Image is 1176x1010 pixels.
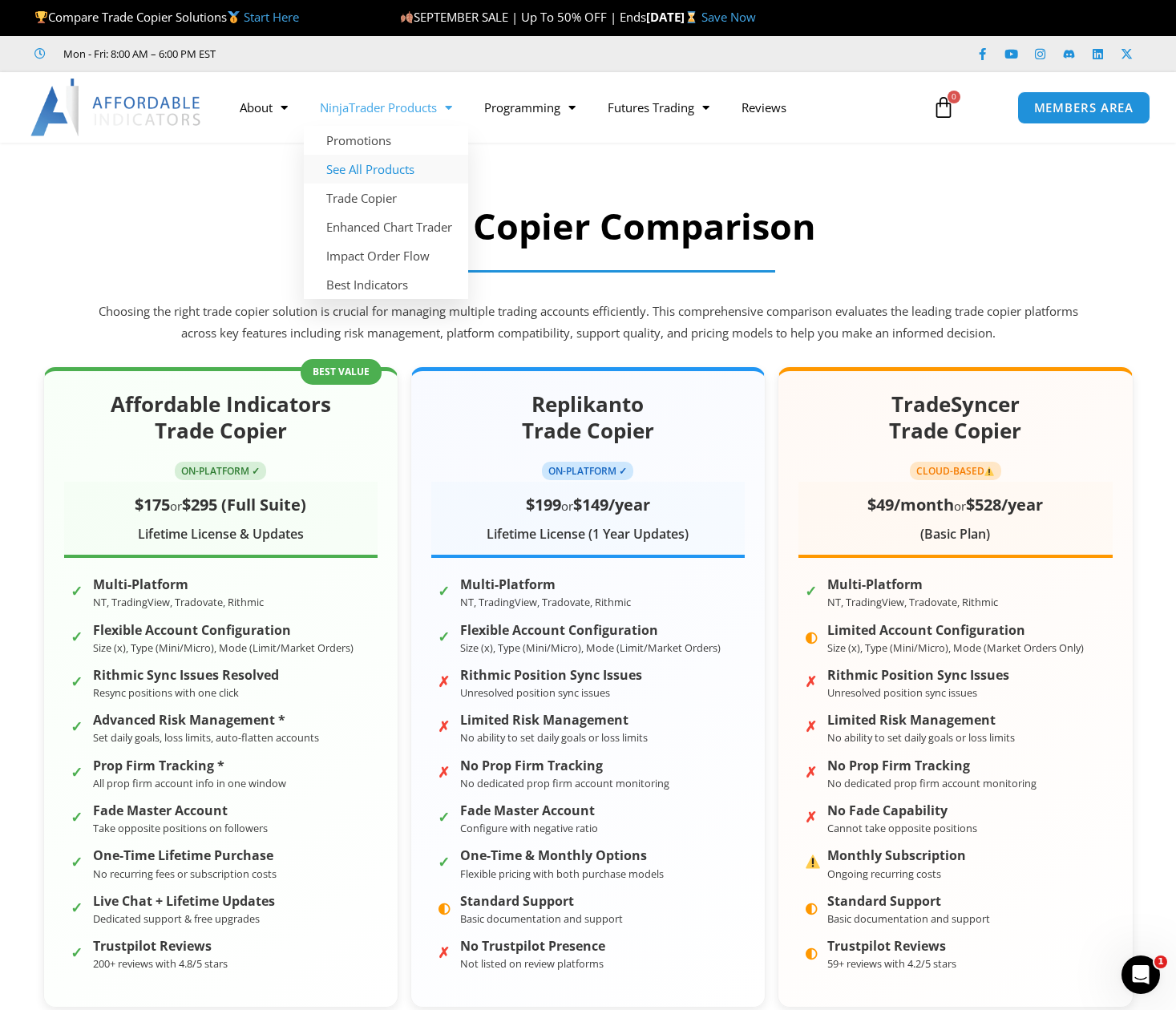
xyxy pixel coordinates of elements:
span: $199 [526,494,561,515]
span: SEPTEMBER SALE | Up To 50% OFF | Ends [400,9,646,25]
small: Set daily goals, loss limits, auto-flatten accounts [93,730,319,745]
ul: NinjaTrader Products [304,126,468,299]
small: NT, TradingView, Tradovate, Rithmic [93,595,264,609]
strong: Trustpilot Reviews [93,939,228,954]
small: All prop firm account info in one window [93,776,286,790]
span: ✗ [805,804,819,818]
img: 🏆 [35,11,47,23]
strong: Flexible Account Configuration [460,623,721,638]
span: $528/year [966,494,1043,515]
small: Size (x), Type (Mini/Micro), Mode (Limit/Market Orders) [460,640,721,655]
span: $49/month [867,494,954,515]
strong: Limited Account Configuration [827,623,1084,638]
strong: Trustpilot Reviews [827,939,956,954]
small: 200+ reviews with 4.8/5 stars [93,956,228,971]
small: Basic documentation and support [827,911,990,926]
span: ✓ [71,669,85,683]
span: ✓ [438,624,452,638]
strong: No Prop Firm Tracking [460,758,669,774]
span: ✓ [71,895,85,909]
h2: Replikanto Trade Copier [431,391,745,446]
a: Trade Copier [304,184,468,212]
strong: Fade Master Account [93,803,268,818]
img: 🥇 [228,11,240,23]
strong: Fade Master Account [460,803,598,818]
strong: Rithmic Position Sync Issues [460,668,642,683]
strong: Standard Support [460,894,623,909]
span: ✓ [438,849,452,863]
strong: Limited Risk Management [827,713,1015,728]
div: (Basic Plan) [798,523,1112,547]
a: NinjaTrader Products [304,89,468,126]
span: ✗ [805,713,819,728]
small: Basic documentation and support [460,911,623,926]
strong: Live Chat + Lifetime Updates [93,894,275,909]
span: $175 [135,494,170,515]
img: ⚠ [806,854,820,869]
img: ⚠ [984,467,994,476]
strong: Advanced Risk Management * [93,713,319,728]
span: ✗ [438,713,452,728]
a: See All Products [304,155,468,184]
nav: Menu [224,89,918,126]
strong: [DATE] [646,9,701,25]
small: Take opposite positions on followers [93,821,268,835]
span: $295 (Full Suite) [182,494,306,515]
span: $149/year [573,494,650,515]
small: Ongoing recurring costs [827,867,941,881]
div: Lifetime License (1 Year Updates) [431,523,745,547]
span: 0 [948,91,960,103]
h2: Affordable Indicators Trade Copier [64,391,378,446]
small: 59+ reviews with 4.2/5 stars [827,956,956,971]
span: ✓ [71,578,85,592]
a: Programming [468,89,592,126]
small: Unresolved position sync issues [460,685,610,700]
span: ◐ [805,624,819,638]
a: 0 [908,84,979,131]
span: ✗ [438,669,452,683]
a: Start Here [244,9,299,25]
a: MEMBERS AREA [1017,91,1151,124]
strong: Multi-Platform [460,577,631,592]
a: Reviews [725,89,802,126]
span: ON-PLATFORM ✓ [542,462,633,480]
h2: TradeSyncer Trade Copier [798,391,1112,446]
small: No dedicated prop firm account monitoring [460,776,669,790]
strong: Multi-Platform [827,577,998,592]
small: NT, TradingView, Tradovate, Rithmic [460,595,631,609]
small: No recurring fees or subscription costs [93,867,277,881]
div: Lifetime License & Updates [64,523,378,547]
a: Futures Trading [592,89,725,126]
span: ✓ [71,804,85,818]
div: or [64,490,378,519]
span: ✓ [71,759,85,774]
a: Promotions [304,126,468,155]
small: Resync positions with one click [93,685,239,700]
a: About [224,89,304,126]
small: NT, TradingView, Tradovate, Rithmic [827,595,998,609]
span: ✓ [805,578,819,592]
strong: Limited Risk Management [460,713,648,728]
span: 1 [1154,955,1167,968]
small: Unresolved position sync issues [827,685,977,700]
div: or [431,490,745,519]
strong: One-Time Lifetime Purchase [93,848,277,863]
img: 🍂 [401,11,413,23]
span: ✓ [71,624,85,638]
strong: No Prop Firm Tracking [827,758,1037,774]
span: ✓ [71,939,85,954]
strong: Prop Firm Tracking * [93,758,286,774]
p: Choosing the right trade copier solution is crucial for managing multiple trading accounts effici... [95,301,1081,345]
iframe: Intercom live chat [1121,955,1160,994]
span: ON-PLATFORM ✓ [175,462,266,480]
iframe: Customer reviews powered by Trustpilot [238,46,479,62]
img: LogoAI | Affordable Indicators – NinjaTrader [30,79,203,136]
strong: Multi-Platform [93,577,264,592]
small: Configure with negative ratio [460,821,598,835]
strong: Standard Support [827,894,990,909]
strong: Rithmic Position Sync Issues [827,668,1009,683]
small: Not listed on review platforms [460,956,604,971]
small: No dedicated prop firm account monitoring [827,776,1037,790]
span: ✓ [438,804,452,818]
small: Cannot take opposite positions [827,821,977,835]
